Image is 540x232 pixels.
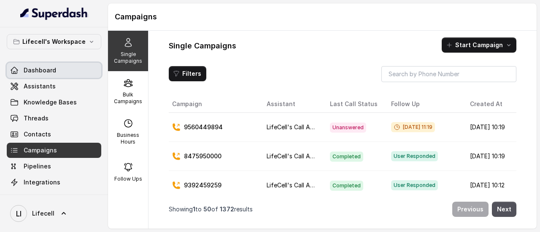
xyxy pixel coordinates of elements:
[330,181,363,191] span: Completed
[384,96,463,113] th: Follow Up
[7,143,101,158] a: Campaigns
[24,114,49,123] span: Threads
[203,205,211,213] span: 50
[463,171,515,200] td: [DATE] 10:12
[7,34,101,49] button: Lifecell's Workspace
[20,7,88,20] img: light.svg
[24,162,51,171] span: Pipelines
[111,51,145,64] p: Single Campaigns
[267,123,332,131] span: LifeCell's Call Assistant
[7,111,101,126] a: Threads
[24,82,56,91] span: Assistants
[463,142,515,171] td: [DATE] 10:19
[391,180,438,190] span: User Responded
[22,37,86,47] p: Lifecell's Workspace
[7,191,101,206] a: API Settings
[24,130,51,139] span: Contacts
[267,152,332,160] span: LifeCell's Call Assistant
[463,96,515,113] th: Created At
[111,91,145,105] p: Bulk Campaigns
[115,10,530,24] h1: Campaigns
[330,152,363,162] span: Completed
[7,175,101,190] a: Integrations
[7,79,101,94] a: Assistants
[24,66,56,75] span: Dashboard
[323,96,384,113] th: Last Call Status
[169,66,206,81] button: Filters
[193,205,195,213] span: 1
[24,178,60,187] span: Integrations
[32,209,54,218] span: Lifecell
[220,205,234,213] span: 1372
[184,123,223,131] p: 9560449894
[7,95,101,110] a: Knowledge Bases
[267,181,332,189] span: LifeCell's Call Assistant
[24,98,77,107] span: Knowledge Bases
[452,202,489,217] button: Previous
[7,63,101,78] a: Dashboard
[492,202,516,217] button: Next
[7,202,101,225] a: Lifecell
[260,96,323,113] th: Assistant
[111,132,145,145] p: Business Hours
[169,96,260,113] th: Campaign
[391,122,435,132] span: [DATE] 11:19
[7,127,101,142] a: Contacts
[24,194,60,203] span: API Settings
[381,66,516,82] input: Search by Phone Number
[184,181,221,189] p: 9392459259
[463,113,515,142] td: [DATE] 10:19
[391,151,438,161] span: User Responded
[442,37,516,53] button: Start Campaign
[330,123,366,133] span: Unanswered
[184,152,221,160] p: 8475950000
[169,197,516,222] nav: Pagination
[169,39,236,53] h1: Single Campaigns
[24,146,57,155] span: Campaigns
[114,176,142,182] p: Follow Ups
[7,159,101,174] a: Pipelines
[16,209,22,218] text: LI
[169,205,253,213] p: Showing to of results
